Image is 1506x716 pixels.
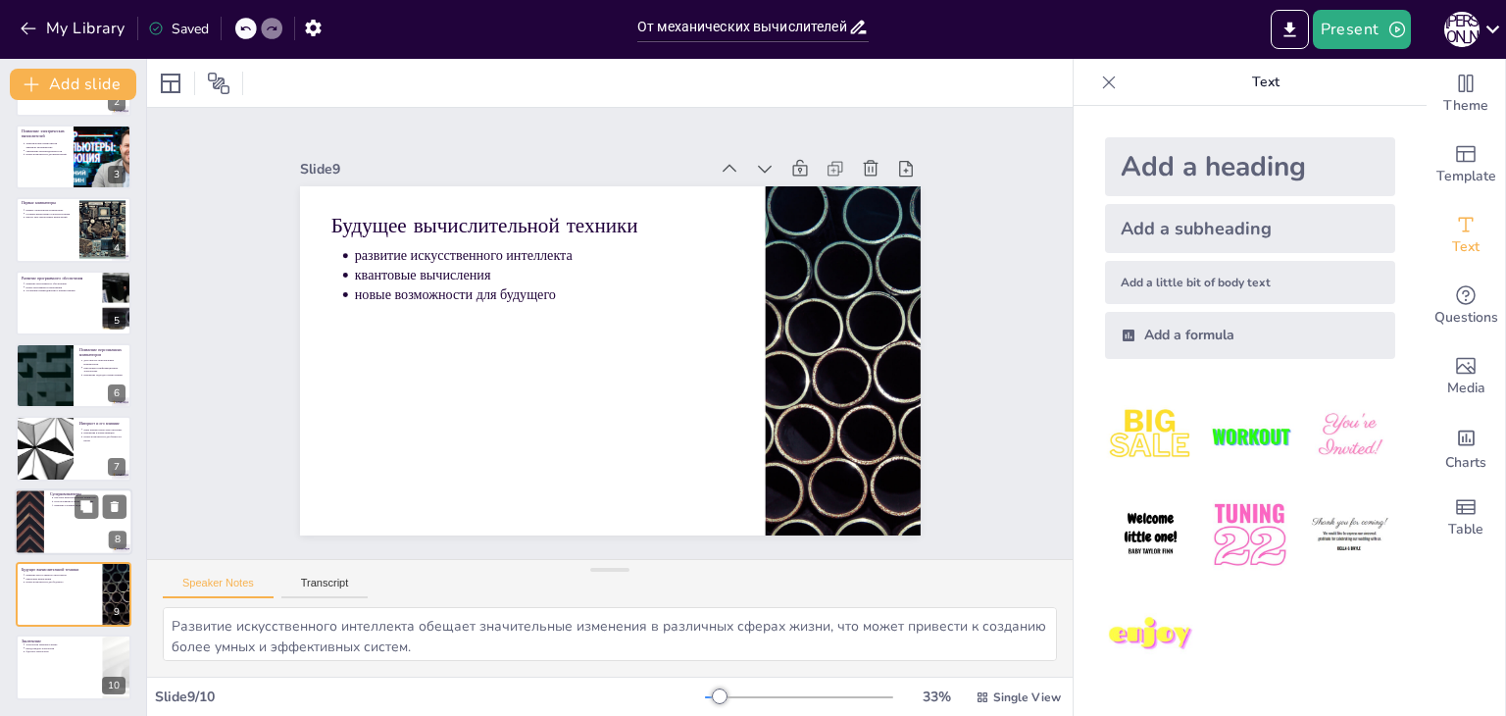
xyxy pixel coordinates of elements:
p: развитие искусственного интеллекта [423,130,761,337]
p: первые электронные компьютеры [25,209,74,213]
div: Add ready made slides [1427,129,1505,200]
p: изменения в коммуникации [83,432,125,435]
span: Position [207,72,230,95]
img: 1.jpeg [1105,390,1196,482]
p: новые возможности для будущего [25,581,96,585]
p: Будущее вычислительной техники [22,567,97,573]
p: улучшение взаимодействия с компьютерами [25,288,96,292]
p: Появление персональных компьютеров [79,347,125,358]
p: Развитие программного обеспечения [22,275,97,281]
img: 5.jpeg [1204,489,1295,581]
button: Present [1313,10,1411,49]
button: Speaker Notes [163,577,274,598]
p: Заключение [22,638,97,643]
div: 4 [108,239,125,257]
div: Add a heading [1105,137,1395,196]
span: Theme [1443,95,1488,117]
div: 4 [16,197,131,262]
button: Transcript [281,577,369,598]
span: Questions [1434,307,1498,329]
p: электрические вычислители заменили механические [25,141,68,148]
div: 9 [108,603,125,621]
div: Add a little bit of body text [1105,261,1395,304]
p: новые программы и приложения [25,285,96,289]
div: 2 [108,93,125,111]
div: 9 [16,562,131,627]
p: новые возможности для бизнеса и науки [83,435,125,442]
p: использование в науке и медицине [55,499,127,503]
span: Single View [993,690,1061,705]
div: Add a subheading [1105,204,1395,253]
span: Media [1447,378,1485,399]
textarea: Развитие искусственного интеллекта обещает значительные изменения в различных сферах жизни, что м... [163,607,1057,661]
div: 33 % [913,688,960,706]
button: Add slide [10,69,136,100]
p: развитие программного обеспечения [25,281,96,285]
p: высокие вычислительные мощности [55,495,127,499]
div: Slide 9 / 10 [155,688,705,706]
p: Интернет и его влияние [79,421,125,427]
div: 6 [16,343,131,408]
button: Delete Slide [103,494,126,518]
div: 8 [15,488,132,555]
img: 6.jpeg [1304,489,1395,581]
span: Charts [1445,452,1486,474]
div: 8 [109,531,126,548]
div: 7 [108,458,125,476]
div: 10 [102,677,125,694]
p: будущее технологий [25,649,96,653]
p: Появление электрических вычислителей [22,128,68,139]
div: Add a table [1427,483,1505,553]
div: 5 [108,312,125,330]
p: решение сложных задач [55,503,127,507]
span: Text [1452,236,1480,258]
div: Layout [155,68,186,99]
p: новые возможности для вычислений [25,152,68,156]
button: Duplicate Slide [75,494,98,518]
img: 7.jpeg [1105,589,1196,681]
p: Первые компьютеры [22,200,74,206]
p: квантовые вычисления [413,147,751,354]
p: сложные вычисления за короткое время [25,212,74,216]
span: Template [1436,166,1496,187]
div: 10 [16,635,131,699]
div: Add a formula [1105,312,1395,359]
p: связь компьютеров через интернет [83,428,125,432]
div: 3 [16,125,131,189]
img: 3.jpeg [1304,390,1395,482]
button: Export to PowerPoint [1271,10,1309,49]
div: 3 [108,166,125,183]
p: доступность персональных компьютеров [83,359,125,366]
div: Add charts and graphs [1427,412,1505,483]
p: революция в информационных технологиях [83,366,125,373]
div: 6 [108,384,125,402]
div: 5 [16,271,131,335]
p: Text [1125,59,1407,106]
p: вклад каждой технологии [25,645,96,649]
p: увеличение производительности [25,149,68,153]
img: 4.jpeg [1105,489,1196,581]
div: Add images, graphics, shapes or video [1427,341,1505,412]
div: Saved [148,20,209,38]
p: Суперкомпьютеры [50,491,126,497]
input: Insert title [637,13,848,41]
span: Table [1448,519,1483,540]
div: С [PERSON_NAME] [1444,12,1480,47]
button: С [PERSON_NAME] [1444,10,1480,49]
div: Get real-time input from your audience [1427,271,1505,341]
img: 2.jpeg [1204,390,1295,482]
p: новые возможности для будущего [403,164,741,371]
p: Будущее вычислительной техники [415,88,778,315]
p: начало эры электронных вычислений [25,216,74,220]
div: Change the overall theme [1427,59,1505,129]
p: технологии изменяют жизнь [25,642,96,646]
button: My Library [15,13,133,44]
div: Slide 9 [419,27,782,248]
div: Add text boxes [1427,200,1505,271]
p: квантовые вычисления [25,577,96,581]
p: изменение подхода к вычислениям [83,373,125,377]
p: развитие искусственного интеллекта [25,573,96,577]
div: 7 [16,416,131,481]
